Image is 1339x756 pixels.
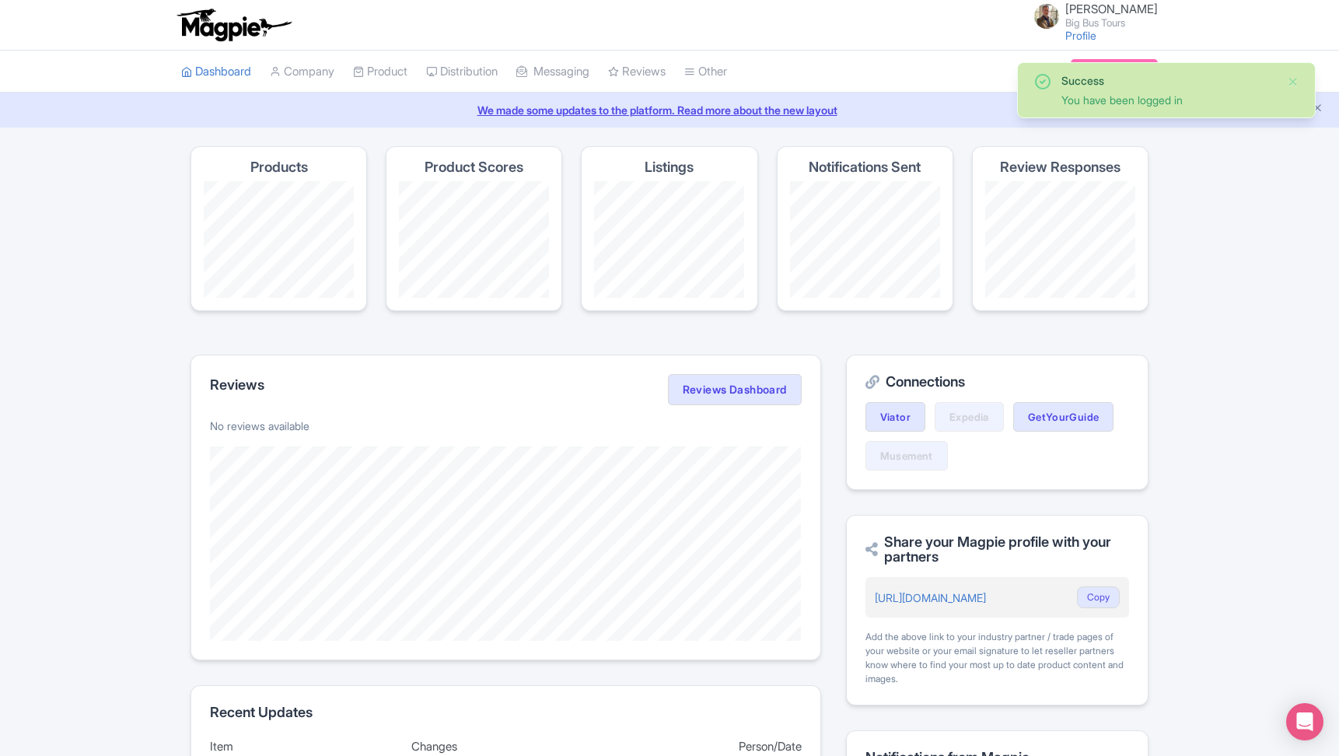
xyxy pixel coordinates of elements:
button: Copy [1077,586,1120,608]
h2: Recent Updates [210,705,802,720]
a: Subscription [1071,59,1158,82]
a: Dashboard [181,51,251,93]
h4: Products [250,159,308,175]
a: Company [270,51,334,93]
small: Big Bus Tours [1065,18,1158,28]
h2: Share your Magpie profile with your partners [865,534,1129,565]
button: Close [1287,72,1299,91]
div: Open Intercom Messenger [1286,703,1323,740]
div: Changes [411,738,600,756]
a: We made some updates to the platform. Read more about the new layout [9,102,1330,118]
a: [PERSON_NAME] Big Bus Tours [1025,3,1158,28]
button: Close announcement [1312,100,1323,118]
h4: Listings [645,159,694,175]
div: Item [210,738,399,756]
a: Reviews [608,51,666,93]
a: Distribution [426,51,498,93]
img: ft7zigi60redcfov4fja.jpg [1034,4,1059,29]
a: Profile [1065,29,1096,42]
p: No reviews available [210,418,802,434]
img: logo-ab69f6fb50320c5b225c76a69d11143b.png [173,8,294,42]
a: [URL][DOMAIN_NAME] [875,591,986,604]
a: Messaging [516,51,589,93]
a: Product [353,51,407,93]
a: Reviews Dashboard [668,374,802,405]
a: Expedia [935,402,1004,432]
div: Success [1061,72,1274,89]
a: Other [684,51,727,93]
a: GetYourGuide [1013,402,1114,432]
div: You have been logged in [1061,92,1274,108]
h2: Reviews [210,377,264,393]
a: Viator [865,402,925,432]
h2: Connections [865,374,1129,390]
span: [PERSON_NAME] [1065,2,1158,16]
div: Add the above link to your industry partner / trade pages of your website or your email signature... [865,630,1129,686]
a: Musement [865,441,948,471]
h4: Notifications Sent [809,159,921,175]
h4: Product Scores [425,159,523,175]
h4: Review Responses [1000,159,1120,175]
div: Person/Date [613,738,802,756]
